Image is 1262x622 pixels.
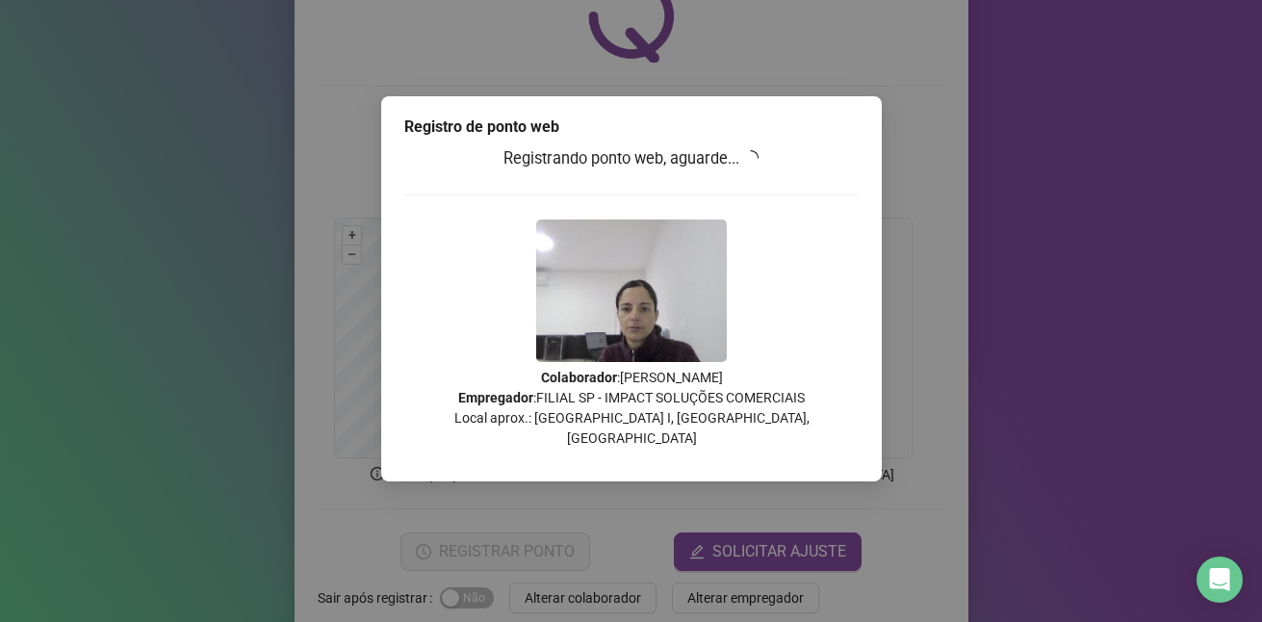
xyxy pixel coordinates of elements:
[404,116,859,139] div: Registro de ponto web
[540,370,616,385] strong: Colaborador
[458,390,533,405] strong: Empregador
[404,146,859,171] h3: Registrando ponto web, aguarde...
[1197,557,1243,603] div: Open Intercom Messenger
[739,146,761,168] span: loading
[536,220,727,362] img: 9k=
[404,368,859,449] p: : [PERSON_NAME] : FILIAL SP - IMPACT SOLUÇÕES COMERCIAIS Local aprox.: [GEOGRAPHIC_DATA] I, [GEOG...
